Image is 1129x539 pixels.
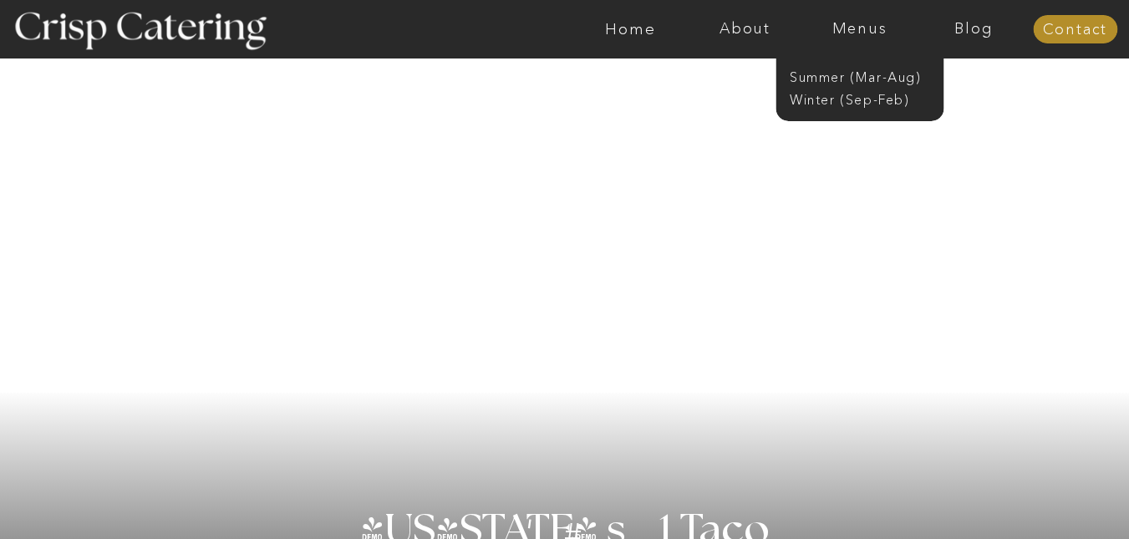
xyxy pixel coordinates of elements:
a: Summer (Mar-Aug) [790,68,939,84]
a: Blog [917,21,1031,38]
a: Contact [1033,22,1117,38]
a: Home [573,21,688,38]
a: About [688,21,802,38]
a: Winter (Sep-Feb) [790,90,927,106]
a: Menus [802,21,917,38]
